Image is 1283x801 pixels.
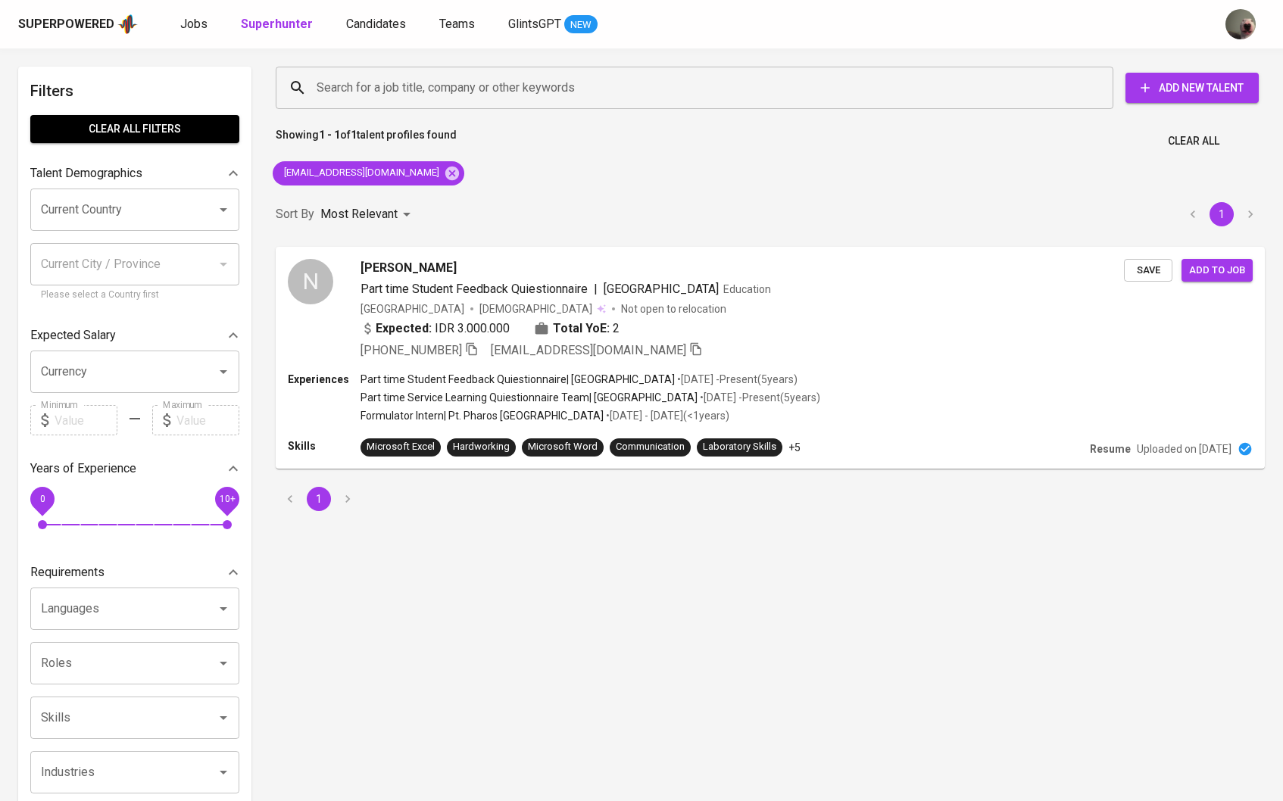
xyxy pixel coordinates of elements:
p: • [DATE] - Present ( 5 years ) [675,372,798,387]
span: [GEOGRAPHIC_DATA] [604,282,719,296]
p: Not open to relocation [621,301,726,316]
button: Clear All [1162,127,1225,155]
span: [PERSON_NAME] [361,259,457,277]
p: Talent Demographics [30,164,142,182]
img: aji.muda@glints.com [1225,9,1256,39]
span: Jobs [180,17,208,31]
p: • [DATE] - Present ( 5 years ) [698,390,820,405]
span: Clear All filters [42,120,227,139]
div: Expected Salary [30,320,239,351]
div: N [288,259,333,304]
div: Hardworking [453,440,510,454]
p: Sort By [276,205,314,223]
button: Open [213,199,234,220]
span: Candidates [346,17,406,31]
div: Most Relevant [320,201,416,229]
span: 2 [613,319,620,338]
b: 1 [351,129,357,141]
input: Value [176,405,239,435]
p: Part time Service Learning Quiestionnaire Team | [GEOGRAPHIC_DATA] [361,390,698,405]
nav: pagination navigation [276,487,362,511]
p: Showing of talent profiles found [276,127,457,155]
div: IDR 3.000.000 [361,319,510,338]
button: Open [213,598,234,619]
span: Add to job [1189,262,1245,279]
p: +5 [788,440,801,455]
a: N[PERSON_NAME]Part time Student Feedback Quiestionnaire|[GEOGRAPHIC_DATA]Education[GEOGRAPHIC_DAT... [276,247,1265,469]
button: Add to job [1182,259,1253,282]
span: GlintsGPT [508,17,561,31]
span: 10+ [219,494,235,504]
span: [EMAIL_ADDRESS][DOMAIN_NAME] [273,166,448,180]
span: Part time Student Feedback Quiestionnaire [361,282,588,296]
img: app logo [117,13,138,36]
a: GlintsGPT NEW [508,15,598,34]
div: [GEOGRAPHIC_DATA] [361,301,464,316]
div: Requirements [30,557,239,588]
input: Value [55,405,117,435]
p: Requirements [30,563,105,581]
div: [EMAIL_ADDRESS][DOMAIN_NAME] [273,161,464,185]
nav: pagination navigation [1178,202,1265,226]
p: Please select a Country first [41,288,229,303]
h6: Filters [30,79,239,103]
b: 1 - 1 [319,129,340,141]
button: Clear All filters [30,115,239,143]
a: Superhunter [241,15,316,34]
a: Teams [439,15,478,34]
b: Total YoE: [553,319,610,338]
p: Resume [1090,441,1131,457]
button: Open [213,762,234,783]
b: Superhunter [241,17,313,31]
span: NEW [564,17,598,33]
div: Microsoft Word [528,440,598,454]
div: Years of Experience [30,453,239,484]
span: [DEMOGRAPHIC_DATA] [479,301,595,316]
span: | [594,280,598,298]
p: Expected Salary [30,326,116,344]
a: Jobs [180,15,211,34]
p: Most Relevant [320,205,398,223]
span: Clear All [1168,132,1219,151]
div: Communication [616,440,685,454]
button: page 1 [1210,202,1234,226]
b: Expected: [376,319,432,338]
span: Teams [439,17,475,31]
span: Education [723,283,771,295]
div: Superpowered [18,16,114,33]
button: page 1 [307,487,331,511]
span: [PHONE_NUMBER] [361,343,462,357]
span: 0 [39,494,45,504]
p: • [DATE] - [DATE] ( <1 years ) [604,408,729,423]
span: [EMAIL_ADDRESS][DOMAIN_NAME] [491,343,686,357]
button: Add New Talent [1125,73,1259,103]
span: Save [1132,262,1165,279]
div: Microsoft Excel [367,440,435,454]
button: Open [213,653,234,674]
button: Open [213,361,234,382]
button: Save [1124,259,1172,282]
p: Part time Student Feedback Quiestionnaire | [GEOGRAPHIC_DATA] [361,372,675,387]
p: Formulator Intern | Pt. Pharos [GEOGRAPHIC_DATA] [361,408,604,423]
p: Years of Experience [30,460,136,478]
span: Add New Talent [1138,79,1247,98]
a: Candidates [346,15,409,34]
div: Laboratory Skills [703,440,776,454]
a: Superpoweredapp logo [18,13,138,36]
button: Open [213,707,234,728]
p: Skills [288,438,361,453]
p: Uploaded on [DATE] [1137,441,1231,457]
p: Experiences [288,372,361,387]
div: Talent Demographics [30,158,239,189]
